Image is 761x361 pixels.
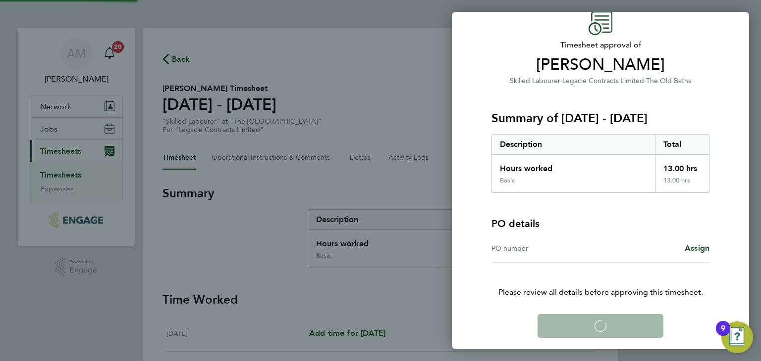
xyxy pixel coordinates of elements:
[721,328,725,341] div: 9
[562,77,644,85] span: Legacie Contracts Limited
[510,77,560,85] span: Skilled Labourer
[655,155,709,177] div: 13.00 hrs
[491,110,709,126] h3: Summary of [DATE] - [DATE]
[560,77,562,85] span: ·
[491,242,600,254] div: PO number
[500,177,515,184] div: Basic
[491,217,540,230] h4: PO details
[644,77,646,85] span: ·
[685,243,709,253] span: Assign
[480,263,721,298] p: Please review all details before approving this timesheet.
[491,134,709,193] div: Summary of 18 - 24 Aug 2025
[721,321,753,353] button: Open Resource Center, 9 new notifications
[655,135,709,154] div: Total
[646,77,691,85] span: The Old Baths
[491,55,709,75] span: [PERSON_NAME]
[492,155,655,177] div: Hours worked
[655,177,709,192] div: 13.00 hrs
[491,39,709,51] span: Timesheet approval of
[685,242,709,254] a: Assign
[492,135,655,154] div: Description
